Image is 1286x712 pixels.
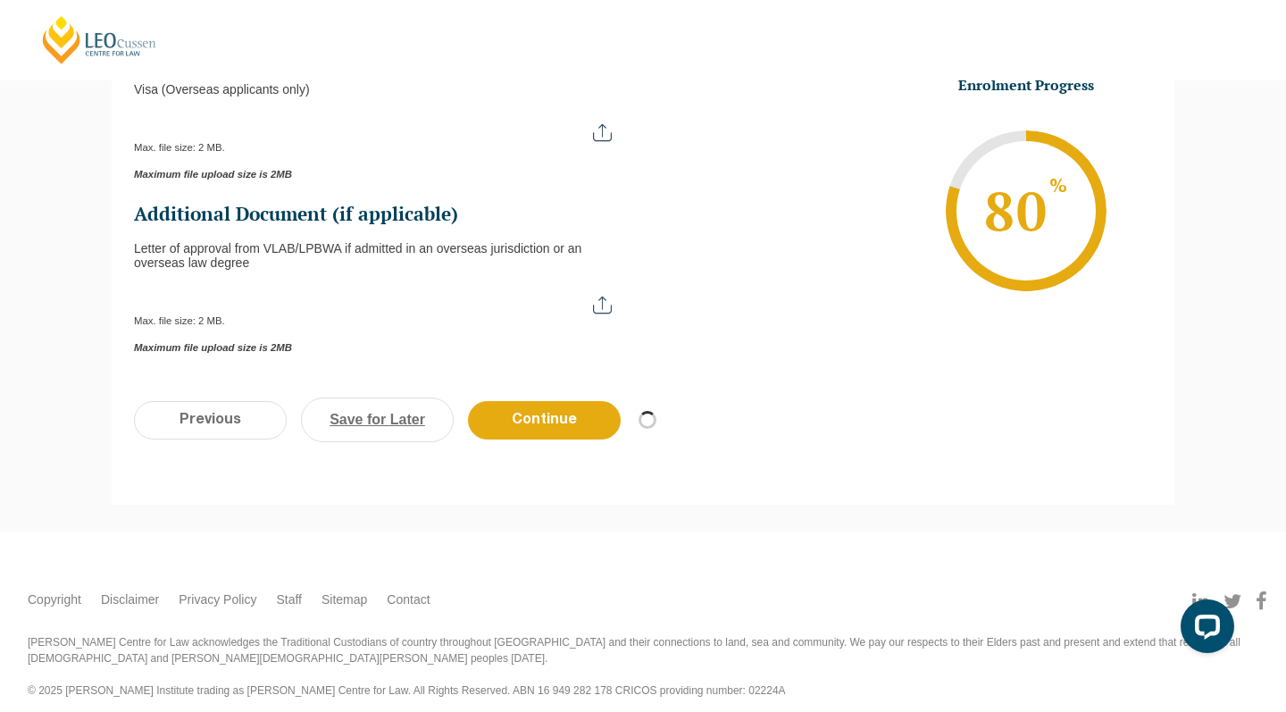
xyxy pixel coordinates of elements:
[301,398,454,442] a: Save for Later
[468,401,621,440] input: Continue
[134,401,287,440] input: Previous
[134,301,239,326] span: Max. file size: 2 MB.
[134,342,614,354] span: Maximum file upload size is 2MB
[321,591,367,609] a: Sitemap
[134,169,614,180] span: Maximum file upload size is 2MB
[134,241,629,270] div: Letter of approval from VLAB/LPBWA if admitted in an overseas jurisdiction or an overseas law degree
[134,202,629,227] h2: Additional Document (if applicable)
[134,82,629,96] div: Visa (Overseas applicants only)
[134,128,239,153] span: Max. file size: 2 MB.
[1166,592,1241,667] iframe: LiveChat chat widget
[276,591,302,609] a: Staff
[981,175,1071,247] span: 80
[914,76,1138,95] h3: Enrolment Progress
[40,14,159,65] a: [PERSON_NAME] Centre for Law
[1048,179,1069,196] sup: %
[101,591,159,609] a: Disclaimer
[28,634,1258,699] div: [PERSON_NAME] Centre for Law acknowledges the Traditional Custodians of country throughout [GEOGR...
[28,591,81,609] a: Copyright
[387,591,430,609] a: Contact
[179,591,256,609] a: Privacy Policy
